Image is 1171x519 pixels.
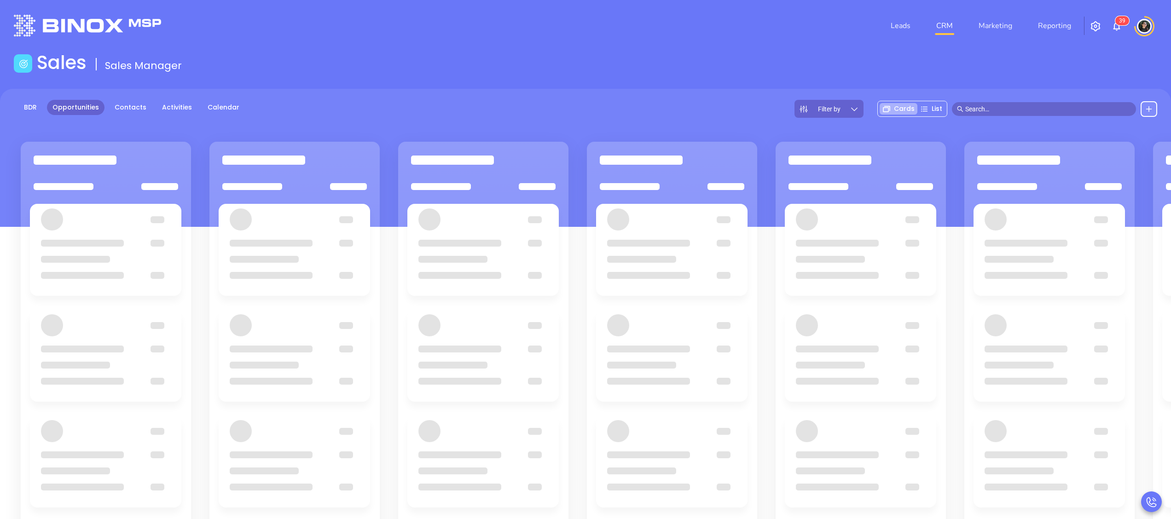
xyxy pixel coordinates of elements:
[37,52,87,74] h1: Sales
[957,106,963,112] span: search
[894,104,915,114] span: Cards
[157,100,197,115] a: Activities
[47,100,104,115] a: Opportunities
[965,104,1131,114] input: Search…
[109,100,152,115] a: Contacts
[202,100,245,115] a: Calendar
[933,17,957,35] a: CRM
[1115,16,1129,25] sup: 39
[1090,21,1101,32] img: iconSetting
[818,106,841,112] span: Filter by
[1122,17,1125,24] span: 9
[932,104,942,114] span: List
[887,17,914,35] a: Leads
[975,17,1016,35] a: Marketing
[18,100,42,115] a: BDR
[1137,19,1152,34] img: user
[1034,17,1075,35] a: Reporting
[14,15,161,36] img: logo
[105,58,182,73] span: Sales Manager
[1119,17,1122,24] span: 3
[1111,21,1122,32] img: iconNotification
